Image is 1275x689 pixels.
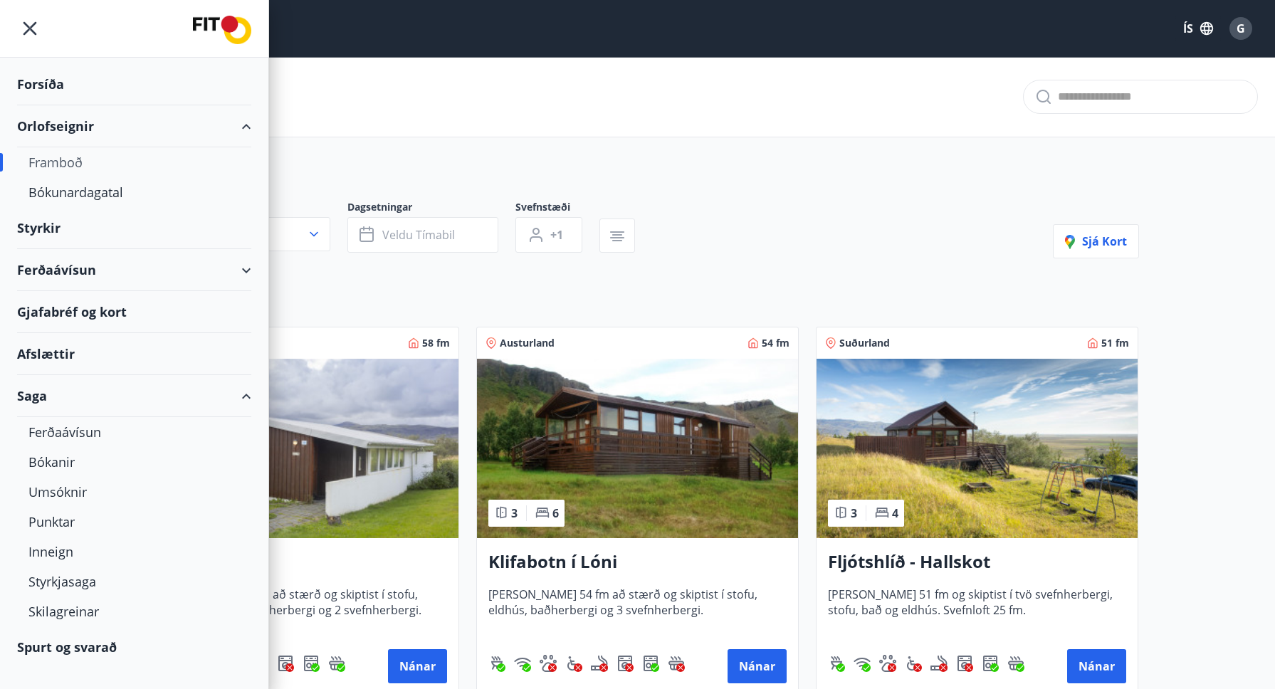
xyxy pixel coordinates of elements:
[550,227,563,243] span: +1
[277,655,294,672] img: Dl16BY4EX9PAW649lg1C3oBuIaAsR6QVDQBO2cTm.svg
[1224,11,1258,46] button: G
[515,217,582,253] button: +1
[328,655,345,672] div: Heitur pottur
[28,596,240,626] div: Skilagreinar
[500,336,555,350] span: Austurland
[17,16,43,41] button: menu
[28,147,240,177] div: Framboð
[382,227,455,243] span: Veldu tímabil
[616,655,634,672] img: Dl16BY4EX9PAW649lg1C3oBuIaAsR6QVDQBO2cTm.svg
[956,655,973,672] div: Þvottavél
[277,655,294,672] div: Þvottavél
[851,505,857,521] span: 3
[540,655,557,672] img: pxcaIm5dSOV3FS4whs1soiYWTwFQvksT25a9J10C.svg
[591,655,608,672] div: Reykingar / Vape
[762,336,789,350] span: 54 fm
[488,655,505,672] div: Gasgrill
[17,333,251,375] div: Afslættir
[17,105,251,147] div: Orlofseignir
[854,655,871,672] div: Þráðlaust net
[668,655,685,672] div: Heitur pottur
[930,655,948,672] img: QNIUl6Cv9L9rHgMXwuzGLuiJOj7RKqxk9mBFPqjq.svg
[540,655,557,672] div: Gæludýr
[303,655,320,672] img: 7hj2GulIrg6h11dFIpsIzg8Ak2vZaScVwTihwv8g.svg
[668,655,685,672] img: h89QDIuHlAdpqTriuIvuEWkTH976fOgBEOOeu1mi.svg
[28,537,240,567] div: Inneign
[879,655,896,672] img: pxcaIm5dSOV3FS4whs1soiYWTwFQvksT25a9J10C.svg
[488,549,787,575] h3: Klifabotn í Lóni
[828,655,845,672] img: ZXjrS3QKesehq6nQAPjaRuRTI364z8ohTALB4wBr.svg
[817,359,1138,538] img: Paella dish
[552,505,559,521] span: 6
[828,549,1126,575] h3: Fljótshlíð - Hallskot
[28,417,240,447] div: Ferðaávísun
[17,626,251,668] div: Spurt og svarað
[591,655,608,672] img: QNIUl6Cv9L9rHgMXwuzGLuiJOj7RKqxk9mBFPqjq.svg
[388,649,447,683] button: Nánar
[930,655,948,672] div: Reykingar / Vape
[17,249,251,291] div: Ferðaávísun
[839,336,890,350] span: Suðurland
[565,655,582,672] img: 8IYIKVZQyRlUC6HQIIUSdjpPGRncJsz2RzLgWvp4.svg
[515,200,599,217] span: Svefnstæði
[1065,233,1127,249] span: Sjá kort
[1007,655,1024,672] img: h89QDIuHlAdpqTriuIvuEWkTH976fOgBEOOeu1mi.svg
[616,655,634,672] div: Þvottavél
[728,649,787,683] button: Nánar
[1101,336,1129,350] span: 51 fm
[828,655,845,672] div: Gasgrill
[982,655,999,672] img: 7hj2GulIrg6h11dFIpsIzg8Ak2vZaScVwTihwv8g.svg
[892,505,898,521] span: 4
[905,655,922,672] div: Aðgengi fyrir hjólastól
[1175,16,1221,41] button: ÍS
[1237,21,1245,36] span: G
[28,447,240,477] div: Bókanir
[956,655,973,672] img: Dl16BY4EX9PAW649lg1C3oBuIaAsR6QVDQBO2cTm.svg
[347,200,515,217] span: Dagsetningar
[642,655,659,672] img: 7hj2GulIrg6h11dFIpsIzg8Ak2vZaScVwTihwv8g.svg
[488,655,505,672] img: ZXjrS3QKesehq6nQAPjaRuRTI364z8ohTALB4wBr.svg
[28,567,240,596] div: Styrkjasaga
[149,587,447,633] span: [PERSON_NAME] 58 fm að stærð og skiptist í stofu, eldhús, garðskála, baðherbergi og 2 svefnherbergi.
[17,63,251,105] div: Forsíða
[17,291,251,333] div: Gjafabréf og kort
[137,359,458,538] img: Paella dish
[514,655,531,672] img: HJRyFFsYp6qjeUYhR4dAD8CaCEsnIFYZ05miwXoh.svg
[565,655,582,672] div: Aðgengi fyrir hjólastól
[642,655,659,672] div: Uppþvottavél
[328,655,345,672] img: h89QDIuHlAdpqTriuIvuEWkTH976fOgBEOOeu1mi.svg
[17,207,251,249] div: Styrkir
[905,655,922,672] img: 8IYIKVZQyRlUC6HQIIUSdjpPGRncJsz2RzLgWvp4.svg
[422,336,450,350] span: 58 fm
[28,507,240,537] div: Punktar
[477,359,798,538] img: Paella dish
[1067,649,1126,683] button: Nánar
[879,655,896,672] div: Gæludýr
[303,655,320,672] div: Uppþvottavél
[1007,655,1024,672] div: Heitur pottur
[514,655,531,672] div: Þráðlaust net
[511,505,518,521] span: 3
[854,655,871,672] img: HJRyFFsYp6qjeUYhR4dAD8CaCEsnIFYZ05miwXoh.svg
[828,587,1126,633] span: [PERSON_NAME] 51 fm og skiptist í tvö svefnherbergi, stofu, bað og eldhús. Svefnloft 25 fm.
[1053,224,1139,258] button: Sjá kort
[982,655,999,672] div: Uppþvottavél
[193,16,251,44] img: union_logo
[347,217,498,253] button: Veldu tímabil
[28,477,240,507] div: Umsóknir
[17,375,251,417] div: Saga
[28,177,240,207] div: Bókunardagatal
[488,587,787,633] span: [PERSON_NAME] 54 fm að stærð og skiptist í stofu, eldhús, baðherbergi og 3 svefnherbergi.
[149,549,447,575] h3: Ölfusborgir 29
